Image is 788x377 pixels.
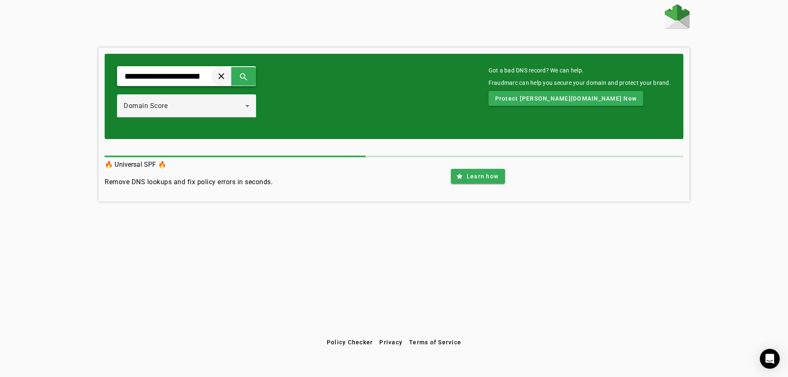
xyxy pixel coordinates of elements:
span: Protect [PERSON_NAME][DOMAIN_NAME] Now [495,94,637,103]
button: Policy Checker [323,335,376,350]
div: Fraudmarc can help you secure your domain and protect your brand. [489,79,671,87]
button: Terms of Service [406,335,465,350]
span: Policy Checker [327,339,373,346]
button: Privacy [376,335,406,350]
div: Open Intercom Messenger [760,349,780,369]
a: Home [665,4,690,31]
h3: 🔥 Universal SPF 🔥 [105,159,273,170]
span: Domain Score [124,102,168,110]
img: Fraudmarc Logo [665,4,690,29]
h4: Remove DNS lookups and fix policy errors in seconds. [105,177,273,187]
button: Protect [PERSON_NAME][DOMAIN_NAME] Now [489,91,644,106]
span: Terms of Service [409,339,461,346]
span: Privacy [379,339,402,346]
span: Learn how [467,172,498,180]
button: Learn how [451,169,505,184]
mat-card-title: Got a bad DNS record? We can help. [489,66,671,74]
